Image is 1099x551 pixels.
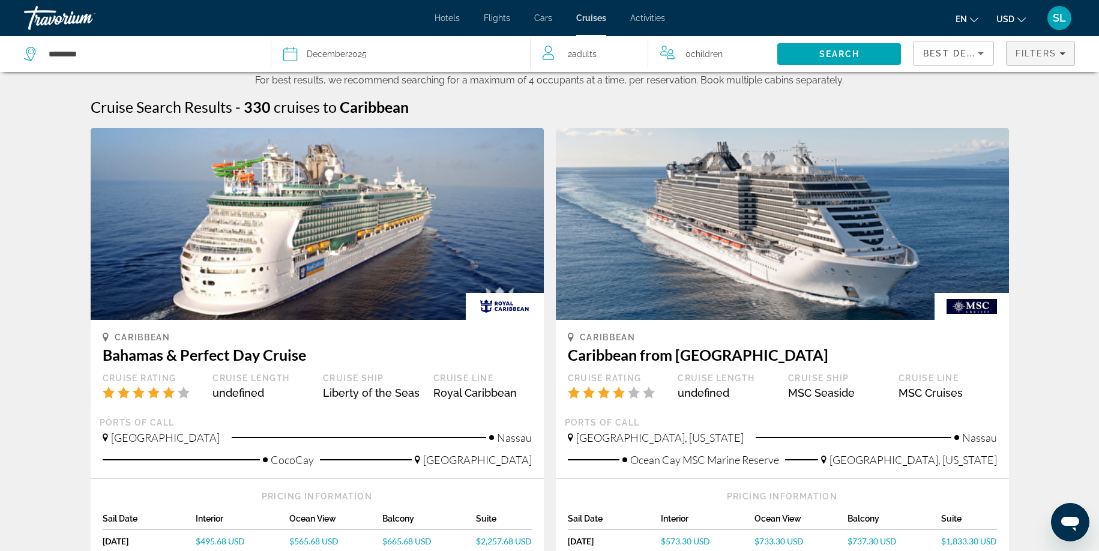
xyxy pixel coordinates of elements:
span: en [956,14,967,24]
span: Nassau [962,431,997,444]
div: Suite [941,514,997,530]
div: Liberty of the Seas [323,387,421,399]
div: Pricing Information [103,491,532,502]
span: Caribbean [115,333,170,342]
a: $665.68 USD [382,536,476,546]
a: Cars [534,13,552,23]
div: Balcony [848,514,941,530]
div: Ocean View [289,514,383,530]
span: [GEOGRAPHIC_DATA], [US_STATE] [830,453,997,466]
a: Flights [484,13,510,23]
a: Hotels [435,13,460,23]
div: [DATE] [568,536,661,546]
mat-select: Sort by [923,46,984,61]
span: Nassau [497,431,532,444]
span: cruises to [274,98,337,116]
span: $573.30 USD [661,536,710,546]
a: Activities [630,13,665,23]
a: $565.68 USD [289,536,383,546]
img: Cruise company logo [466,293,544,320]
a: $2,257.68 USD [476,536,532,546]
div: Royal Caribbean [433,387,532,399]
div: Cruise Rating [103,373,201,384]
span: USD [996,14,1014,24]
a: $737.30 USD [848,536,941,546]
span: 330 [244,98,271,116]
button: Change currency [996,10,1026,28]
a: $573.30 USD [661,536,754,546]
input: Select cruise destination [47,45,253,63]
button: Change language [956,10,978,28]
span: SL [1053,12,1066,24]
span: Adults [572,49,597,59]
div: Balcony [382,514,476,530]
button: Select cruise date [283,36,518,72]
a: Travorium [24,2,144,34]
span: [GEOGRAPHIC_DATA] [423,453,532,466]
a: Cruises [576,13,606,23]
span: [GEOGRAPHIC_DATA] [111,431,220,444]
div: Cruise Line [433,373,532,384]
div: Sail Date [568,514,661,530]
a: $733.30 USD [754,536,848,546]
div: Cruise Rating [568,373,666,384]
div: undefined [678,387,776,399]
div: [DATE] [103,536,196,546]
div: Cruise Ship [788,373,887,384]
div: MSC Seaside [788,387,887,399]
img: Cruise company logo [935,293,1008,320]
h3: Caribbean from [GEOGRAPHIC_DATA] [568,346,997,364]
span: - [235,98,241,116]
img: Caribbean from Miami [556,128,1009,320]
button: Travelers: 2 adults, 0 children [531,36,778,72]
span: Caribbean [580,333,636,342]
div: Cruise Ship [323,373,421,384]
div: Ocean View [754,514,848,530]
iframe: Button to launch messaging window [1051,503,1089,541]
span: Children [691,49,723,59]
span: December [307,49,348,59]
div: Ports of call [565,417,1000,428]
span: Caribbean [340,98,409,116]
div: Cruise Length [212,373,311,384]
div: Interior [661,514,754,530]
div: undefined [212,387,311,399]
span: $737.30 USD [848,536,897,546]
span: Filters [1016,49,1056,58]
div: Cruise Length [678,373,776,384]
h3: Bahamas & Perfect Day Cruise [103,346,532,364]
img: Bahamas & Perfect Day Cruise [91,128,544,320]
span: $733.30 USD [754,536,804,546]
span: $665.68 USD [382,536,432,546]
span: 0 [685,46,723,62]
button: User Menu [1044,5,1075,31]
span: Best Deals [923,49,986,58]
span: CocoCay [271,453,314,466]
div: 2025 [307,46,367,62]
div: Ports of call [100,417,535,428]
a: $495.68 USD [196,536,289,546]
button: Search [777,43,901,65]
span: Search [819,49,860,59]
div: Suite [476,514,532,530]
div: Cruise Line [899,373,997,384]
button: Filters [1006,41,1075,66]
span: Ocean Cay MSC Marine Reserve [630,453,779,466]
a: $1,833.30 USD [941,536,997,546]
div: MSC Cruises [899,387,997,399]
div: Sail Date [103,514,196,530]
span: [GEOGRAPHIC_DATA], [US_STATE] [576,431,744,444]
div: Pricing Information [568,491,997,502]
h1: Cruise Search Results [91,98,232,116]
span: 2 [568,46,597,62]
div: Interior [196,514,289,530]
span: $565.68 USD [289,536,339,546]
span: $495.68 USD [196,536,245,546]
